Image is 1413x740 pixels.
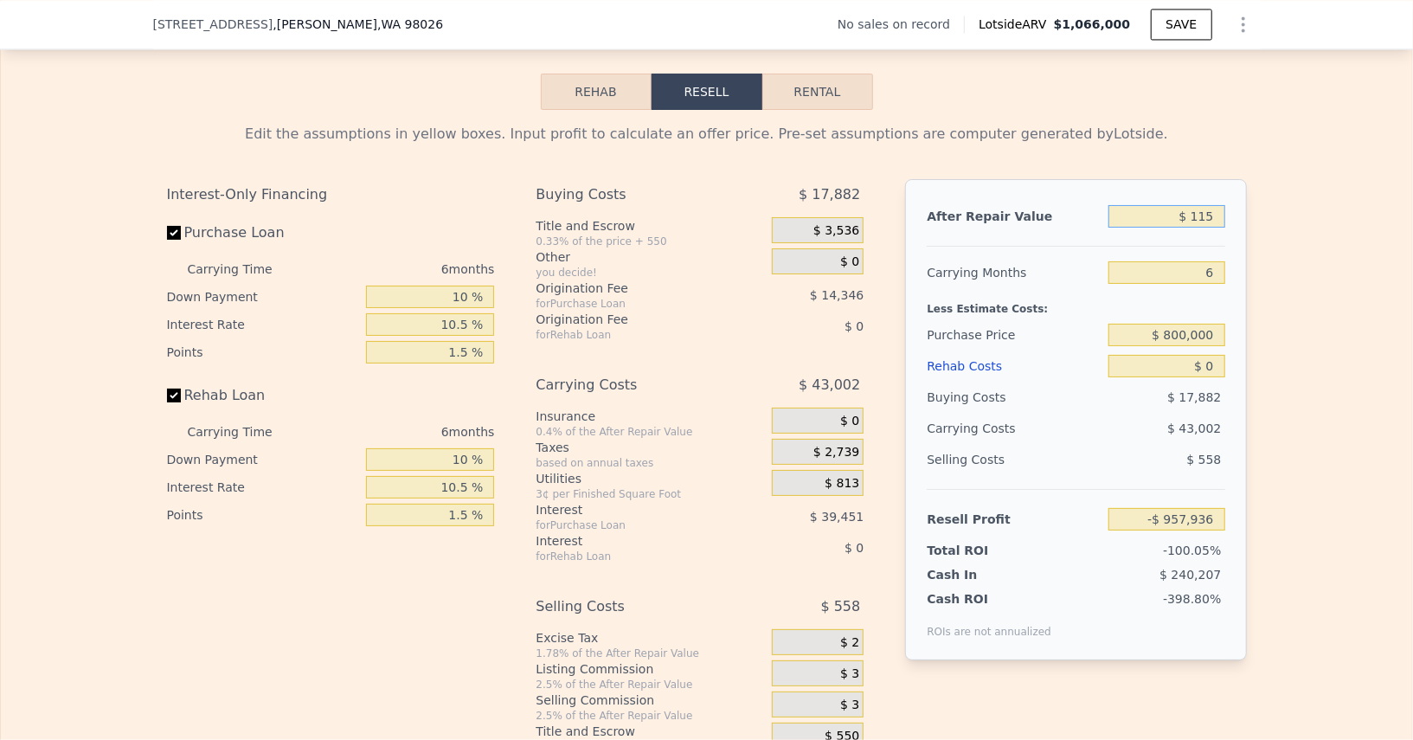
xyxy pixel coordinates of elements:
div: 3¢ per Finished Square Foot [536,487,765,501]
div: Taxes [536,439,765,456]
label: Rehab Loan [167,380,360,411]
button: SAVE [1151,9,1211,40]
div: After Repair Value [927,201,1101,232]
div: you decide! [536,266,765,280]
span: $ 2 [840,635,859,651]
div: for Purchase Loan [536,297,729,311]
div: 0.4% of the After Repair Value [536,425,765,439]
div: Insurance [536,408,765,425]
div: No sales on record [838,16,964,33]
span: $ 43,002 [799,370,860,401]
div: 0.33% of the price + 550 [536,235,765,248]
input: Rehab Loan [167,389,181,402]
span: -100.05% [1163,544,1221,557]
div: Less Estimate Costs: [927,288,1224,319]
div: for Purchase Loan [536,518,729,532]
span: $ 0 [840,414,859,429]
div: Buying Costs [927,382,1101,413]
span: $ 558 [1186,453,1221,467]
div: Carrying Time [188,255,300,283]
div: Points [167,338,360,366]
div: Selling Costs [536,591,729,622]
div: 2.5% of the After Repair Value [536,709,765,723]
div: Down Payment [167,283,360,311]
span: $ 17,882 [1167,390,1221,404]
div: Carrying Costs [536,370,729,401]
span: , WA 98026 [377,17,443,31]
div: Interest Rate [167,311,360,338]
div: Interest Rate [167,473,360,501]
span: $ 0 [840,254,859,270]
div: Interest-Only Financing [167,179,495,210]
div: Title and Escrow [536,723,765,740]
div: Utilities [536,470,765,487]
div: based on annual taxes [536,456,765,470]
span: $ 2,739 [813,445,859,460]
span: $ 558 [821,591,861,622]
button: Resell [652,74,762,110]
div: Carrying Months [927,257,1101,288]
div: Title and Escrow [536,217,765,235]
span: $ 14,346 [810,288,864,302]
div: Listing Commission [536,660,765,678]
div: Points [167,501,360,529]
span: -398.80% [1163,592,1221,606]
div: Carrying Time [188,418,300,446]
div: Rehab Costs [927,351,1101,382]
span: $ 0 [845,541,864,555]
div: Carrying Costs [927,413,1035,444]
span: $ 240,207 [1159,568,1221,582]
div: 2.5% of the After Repair Value [536,678,765,692]
span: $ 39,451 [810,510,864,524]
span: Lotside ARV [979,16,1053,33]
div: Buying Costs [536,179,729,210]
div: 6 months [307,418,495,446]
div: Interest [536,501,729,518]
div: 6 months [307,255,495,283]
div: Excise Tax [536,629,765,647]
div: Edit the assumptions in yellow boxes. Input profit to calculate an offer price. Pre-set assumptio... [167,124,1247,145]
div: Origination Fee [536,280,729,297]
div: Total ROI [927,542,1035,559]
span: , [PERSON_NAME] [273,16,443,33]
span: $1,066,000 [1054,17,1131,31]
div: Selling Costs [927,444,1101,475]
span: $ 0 [845,319,864,333]
label: Purchase Loan [167,217,360,248]
div: ROIs are not annualized [927,608,1051,639]
div: Selling Commission [536,692,765,709]
div: 1.78% of the After Repair Value [536,647,765,660]
span: [STREET_ADDRESS] [153,16,273,33]
span: $ 3 [840,666,859,682]
div: Origination Fee [536,311,729,328]
div: Purchase Price [927,319,1101,351]
span: $ 3,536 [813,223,859,239]
span: $ 3 [840,698,859,713]
div: for Rehab Loan [536,550,729,563]
input: Purchase Loan [167,226,181,240]
button: Rental [762,74,873,110]
span: $ 813 [825,476,859,492]
button: Rehab [541,74,652,110]
span: $ 17,882 [799,179,860,210]
div: Interest [536,532,729,550]
button: Show Options [1226,7,1261,42]
div: for Rehab Loan [536,328,729,342]
div: Down Payment [167,446,360,473]
div: Cash ROI [927,590,1051,608]
div: Resell Profit [927,504,1101,535]
span: $ 43,002 [1167,421,1221,435]
div: Cash In [927,566,1035,583]
div: Other [536,248,765,266]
